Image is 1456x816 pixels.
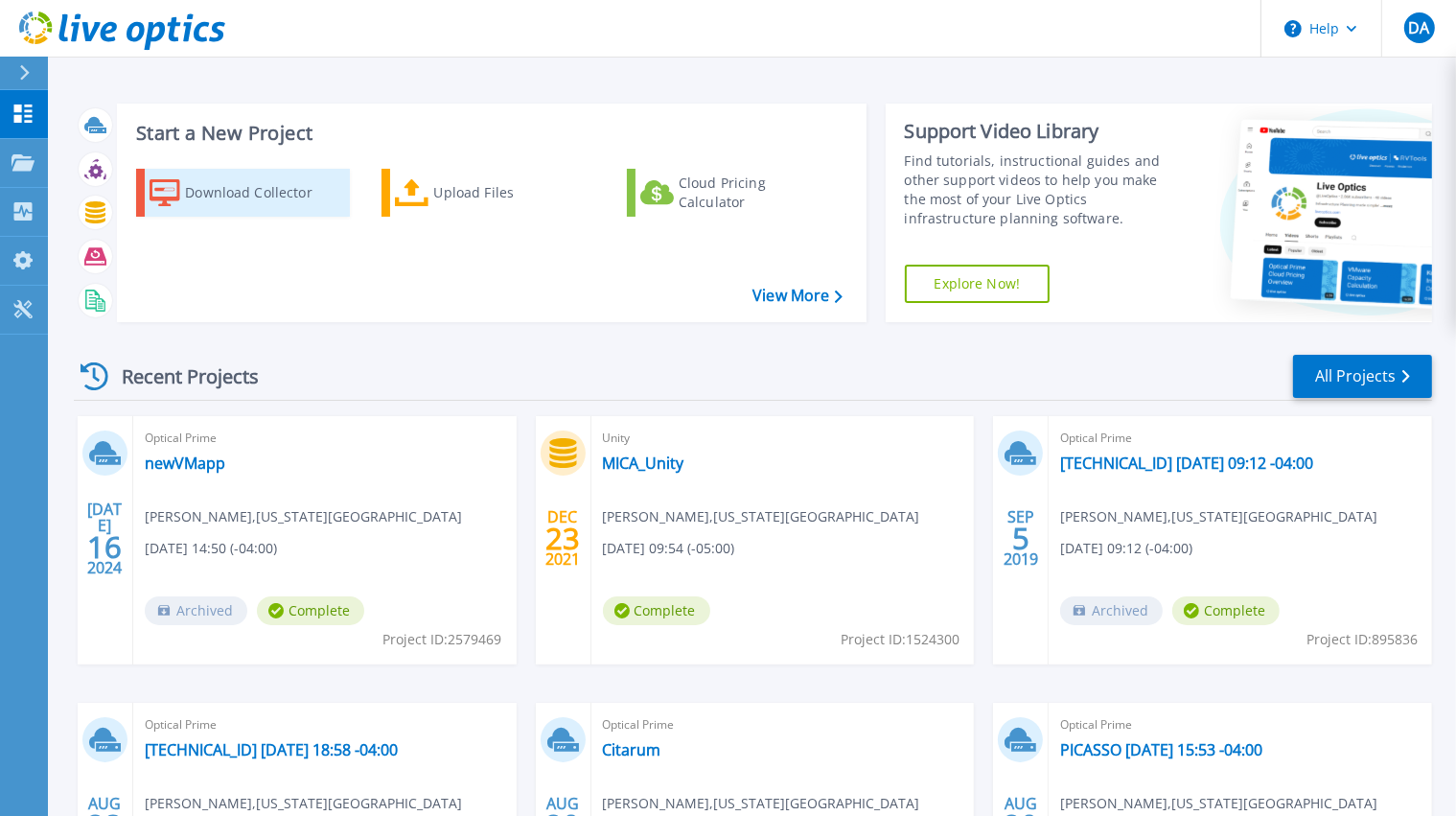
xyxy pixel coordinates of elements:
[544,503,581,573] div: DEC 2021
[145,740,398,759] a: [TECHNICAL_ID] [DATE] 18:58 -04:00
[1060,793,1377,814] span: [PERSON_NAME] , [US_STATE][GEOGRAPHIC_DATA]
[627,169,841,217] a: Cloud Pricing Calculator
[1060,740,1262,759] a: PICASSO [DATE] 15:53 -04:00
[603,714,963,735] span: Optical Prime
[603,454,684,473] a: MICA_Unity
[603,428,963,449] span: Unity
[905,265,1051,303] a: Explore Now!
[86,503,123,573] div: [DATE] 2024
[145,596,247,625] span: Archived
[145,714,505,735] span: Optical Prime
[1012,530,1029,547] span: 5
[603,506,920,527] span: [PERSON_NAME] , [US_STATE][GEOGRAPHIC_DATA]
[136,169,350,217] a: Download Collector
[145,428,505,449] span: Optical Prime
[603,740,661,759] a: Citarum
[185,174,338,212] div: Download Collector
[841,629,959,650] span: Project ID: 1524300
[1408,20,1429,35] span: DA
[905,119,1179,144] div: Support Video Library
[1060,428,1421,449] span: Optical Prime
[679,174,832,212] div: Cloud Pricing Calculator
[603,596,710,625] span: Complete
[1060,506,1377,527] span: [PERSON_NAME] , [US_STATE][GEOGRAPHIC_DATA]
[752,287,842,305] a: View More
[383,629,502,650] span: Project ID: 2579469
[545,530,580,547] span: 23
[1060,454,1313,473] a: [TECHNICAL_ID] [DATE] 09:12 -04:00
[1003,503,1039,573] div: SEP 2019
[145,454,225,473] a: newVMapp
[1293,355,1432,398] a: All Projects
[257,596,364,625] span: Complete
[136,123,842,144] h3: Start a New Project
[87,539,122,555] span: 16
[145,793,462,814] span: [PERSON_NAME] , [US_STATE][GEOGRAPHIC_DATA]
[1306,629,1418,650] span: Project ID: 895836
[74,353,285,400] div: Recent Projects
[434,174,588,212] div: Upload Files
[145,506,462,527] span: [PERSON_NAME] , [US_STATE][GEOGRAPHIC_DATA]
[1060,714,1421,735] span: Optical Prime
[905,152,1179,228] div: Find tutorials, instructional guides and other support videos to help you make the most of your L...
[603,538,735,559] span: [DATE] 09:54 (-05:00)
[1060,596,1163,625] span: Archived
[1060,538,1192,559] span: [DATE] 09:12 (-04:00)
[145,538,277,559] span: [DATE] 14:50 (-04:00)
[1172,596,1280,625] span: Complete
[603,793,920,814] span: [PERSON_NAME] , [US_STATE][GEOGRAPHIC_DATA]
[381,169,595,217] a: Upload Files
